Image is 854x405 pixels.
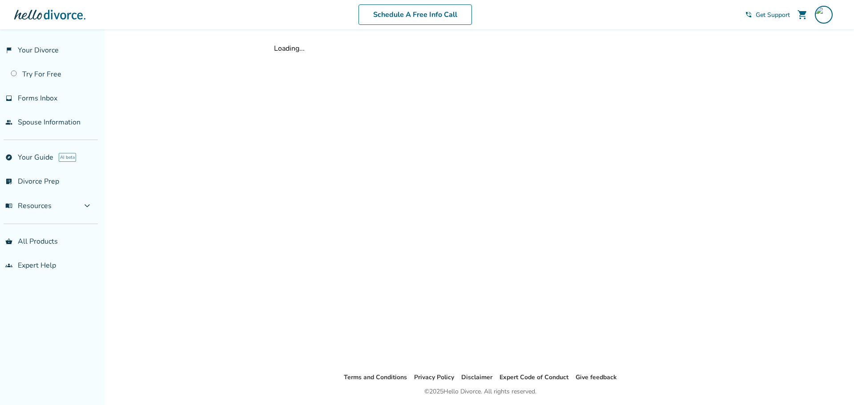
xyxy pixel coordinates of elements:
[5,238,12,245] span: shopping_basket
[797,9,808,20] span: shopping_cart
[5,95,12,102] span: inbox
[18,93,57,103] span: Forms Inbox
[745,11,790,19] a: phone_in_talkGet Support
[5,262,12,269] span: groups
[5,178,12,185] span: list_alt_check
[59,153,76,162] span: AI beta
[5,154,12,161] span: explore
[424,386,536,397] div: © 2025 Hello Divorce. All rights reserved.
[461,372,492,383] li: Disclaimer
[756,11,790,19] span: Get Support
[745,11,752,18] span: phone_in_talk
[274,44,687,53] div: Loading...
[5,47,12,54] span: flag_2
[5,201,52,211] span: Resources
[82,200,93,211] span: expand_more
[5,202,12,209] span: menu_book
[414,373,454,381] a: Privacy Policy
[5,119,12,126] span: people
[500,373,568,381] a: Expert Code of Conduct
[344,373,407,381] a: Terms and Conditions
[359,4,472,25] a: Schedule A Free Info Call
[815,6,833,24] img: tim@westhollywood.com
[576,372,617,383] li: Give feedback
